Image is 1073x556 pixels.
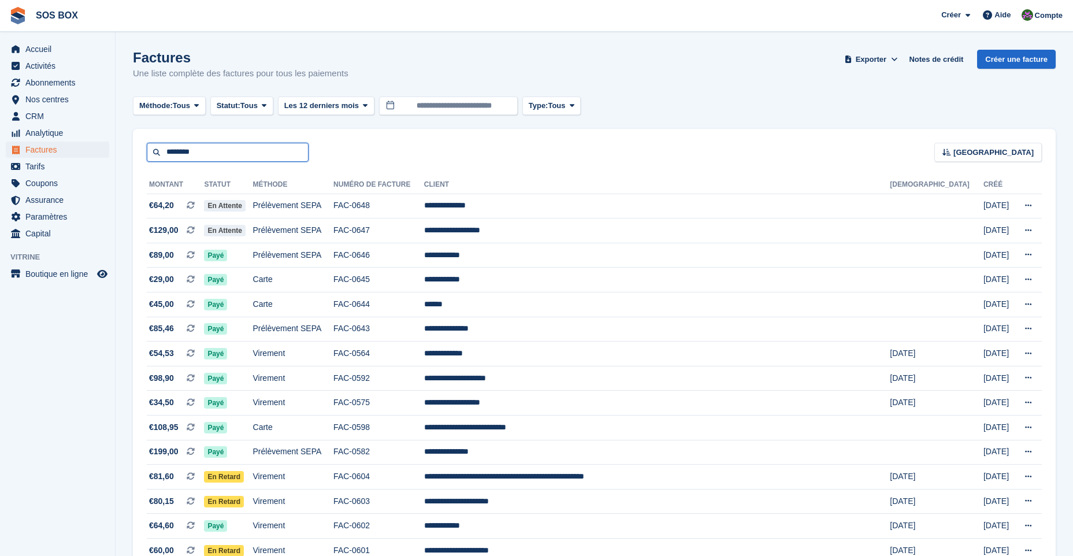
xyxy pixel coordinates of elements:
td: [DATE] [890,489,983,514]
td: Virement [253,514,334,539]
span: €108,95 [149,421,179,433]
span: Assurance [25,192,95,208]
button: Type: Tous [522,97,581,116]
span: Capital [25,225,95,242]
td: [DATE] [983,391,1013,416]
td: [DATE] [983,366,1013,391]
span: Payé [204,422,227,433]
span: Activités [25,58,95,74]
th: Client [424,176,890,194]
a: SOS BOX [31,6,83,25]
th: [DEMOGRAPHIC_DATA] [890,176,983,194]
span: CRM [25,108,95,124]
span: €129,00 [149,224,179,236]
a: menu [6,225,109,242]
span: Accueil [25,41,95,57]
a: Notes de crédit [904,50,968,69]
td: [DATE] [983,416,1013,440]
a: menu [6,75,109,91]
span: Abonnements [25,75,95,91]
td: [DATE] [890,342,983,366]
td: Virement [253,366,334,391]
a: menu [6,266,109,282]
th: Statut [204,176,253,194]
td: Virement [253,391,334,416]
td: FAC-0592 [333,366,424,391]
th: Montant [147,176,204,194]
td: [DATE] [983,465,1013,490]
td: FAC-0644 [333,292,424,317]
th: Méthode [253,176,334,194]
button: Méthode: Tous [133,97,206,116]
a: menu [6,91,109,108]
td: Prélèvement SEPA [253,243,334,268]
td: [DATE] [983,268,1013,292]
span: Coupons [25,175,95,191]
img: ALEXANDRE SOUBIRA [1022,9,1033,21]
td: Virement [253,342,334,366]
button: Statut: Tous [210,97,273,116]
td: [DATE] [983,243,1013,268]
th: Créé [983,176,1013,194]
span: Payé [204,397,227,409]
span: €89,00 [149,249,174,261]
span: Aide [994,9,1011,21]
span: Les 12 derniers mois [284,100,359,112]
td: Carte [253,268,334,292]
span: Nos centres [25,91,95,108]
span: Tous [240,100,258,112]
span: Payé [204,520,227,532]
a: menu [6,108,109,124]
td: FAC-0598 [333,416,424,440]
td: [DATE] [983,489,1013,514]
span: €64,20 [149,199,174,212]
td: FAC-0575 [333,391,424,416]
span: €80,15 [149,495,174,507]
a: menu [6,158,109,175]
span: Factures [25,142,95,158]
td: FAC-0564 [333,342,424,366]
span: Statut: [217,100,240,112]
p: Une liste complète des factures pour tous les paiements [133,67,348,80]
td: [DATE] [890,391,983,416]
button: Exporter [842,50,900,69]
span: Payé [204,299,227,310]
td: FAC-0602 [333,514,424,539]
span: €54,53 [149,347,174,359]
td: FAC-0646 [333,243,424,268]
a: menu [6,58,109,74]
td: Carte [253,416,334,440]
td: [DATE] [983,514,1013,539]
td: [DATE] [983,194,1013,218]
td: FAC-0643 [333,317,424,342]
td: Prélèvement SEPA [253,194,334,218]
td: FAC-0582 [333,440,424,465]
span: Payé [204,373,227,384]
span: Paramètres [25,209,95,225]
span: €199,00 [149,446,179,458]
span: Méthode: [139,100,173,112]
span: €45,00 [149,298,174,310]
img: stora-icon-8386f47178a22dfd0bd8f6a31ec36ba5ce8667c1dd55bd0f319d3a0aa187defe.svg [9,7,27,24]
span: Analytique [25,125,95,141]
td: FAC-0603 [333,489,424,514]
span: En attente [204,225,246,236]
td: Carte [253,292,334,317]
td: [DATE] [983,317,1013,342]
td: FAC-0604 [333,465,424,490]
span: Payé [204,348,227,359]
span: [GEOGRAPHIC_DATA] [953,147,1034,158]
a: menu [6,125,109,141]
td: FAC-0647 [333,218,424,243]
h1: Factures [133,50,348,65]
td: [DATE] [890,514,983,539]
a: menu [6,192,109,208]
a: Créer une facture [977,50,1056,69]
button: Les 12 derniers mois [278,97,374,116]
span: €85,46 [149,323,174,335]
span: Tous [173,100,190,112]
span: Payé [204,250,227,261]
span: Payé [204,446,227,458]
a: menu [6,175,109,191]
td: Prélèvement SEPA [253,440,334,465]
